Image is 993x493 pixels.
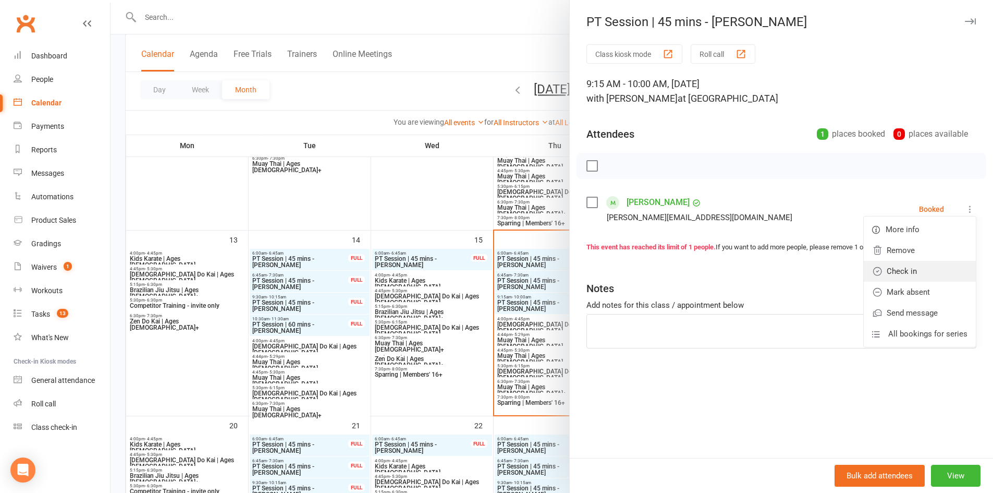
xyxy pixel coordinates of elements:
div: places available [893,127,968,141]
div: PT Session | 45 mins - [PERSON_NAME] [570,15,993,29]
span: 1 [64,262,72,271]
div: Workouts [31,286,63,295]
div: Waivers [31,263,57,271]
a: Check in [864,261,976,282]
div: Attendees [586,127,634,141]
a: Workouts [14,279,110,303]
div: Dashboard [31,52,67,60]
a: Waivers 1 [14,256,110,279]
a: Product Sales [14,209,110,232]
a: More info [864,219,976,240]
div: [PERSON_NAME][EMAIL_ADDRESS][DOMAIN_NAME] [607,211,792,224]
div: 0 [893,128,905,140]
div: People [31,75,53,83]
a: Send message [864,303,976,323]
div: Open Intercom Messenger [10,458,35,483]
div: General attendance [31,376,95,384]
span: More info [886,223,920,236]
div: Tasks [31,310,50,318]
div: Booked [919,206,944,213]
a: Roll call [14,392,110,416]
a: People [14,68,110,91]
div: Gradings [31,239,61,248]
button: Roll call [691,44,755,64]
a: Mark absent [864,282,976,303]
div: Product Sales [31,216,76,224]
div: Reports [31,146,57,154]
a: Clubworx [13,10,39,37]
a: Gradings [14,232,110,256]
div: Calendar [31,99,62,107]
span: 13 [57,309,68,318]
a: All bookings for series [864,323,976,344]
a: Automations [14,185,110,209]
span: at [GEOGRAPHIC_DATA] [678,93,778,104]
a: Calendar [14,91,110,115]
div: 1 [817,128,828,140]
a: Reports [14,138,110,162]
a: Messages [14,162,110,185]
span: All bookings for series [888,328,967,340]
div: What's New [31,333,69,342]
a: Tasks 13 [14,303,110,326]
div: 9:15 AM - 10:00 AM, [DATE] [586,77,976,106]
a: What's New [14,326,110,350]
a: [PERSON_NAME] [627,194,690,211]
div: places booked [817,127,885,141]
div: Automations [31,193,73,201]
span: with [PERSON_NAME] [586,93,678,104]
button: Bulk add attendees [835,465,925,487]
a: Class kiosk mode [14,416,110,439]
div: Payments [31,122,64,130]
a: General attendance kiosk mode [14,369,110,392]
div: If you want to add more people, please remove 1 or more attendees. [586,242,976,253]
div: Roll call [31,400,56,408]
a: Remove [864,240,976,261]
button: View [931,465,980,487]
strong: This event has reached its limit of 1 people. [586,243,716,251]
div: Add notes for this class / appointment below [586,299,976,311]
div: Class check-in [31,423,77,431]
a: Payments [14,115,110,138]
a: Dashboard [14,44,110,68]
button: Class kiosk mode [586,44,682,64]
div: Notes [586,281,614,296]
div: Messages [31,169,64,177]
